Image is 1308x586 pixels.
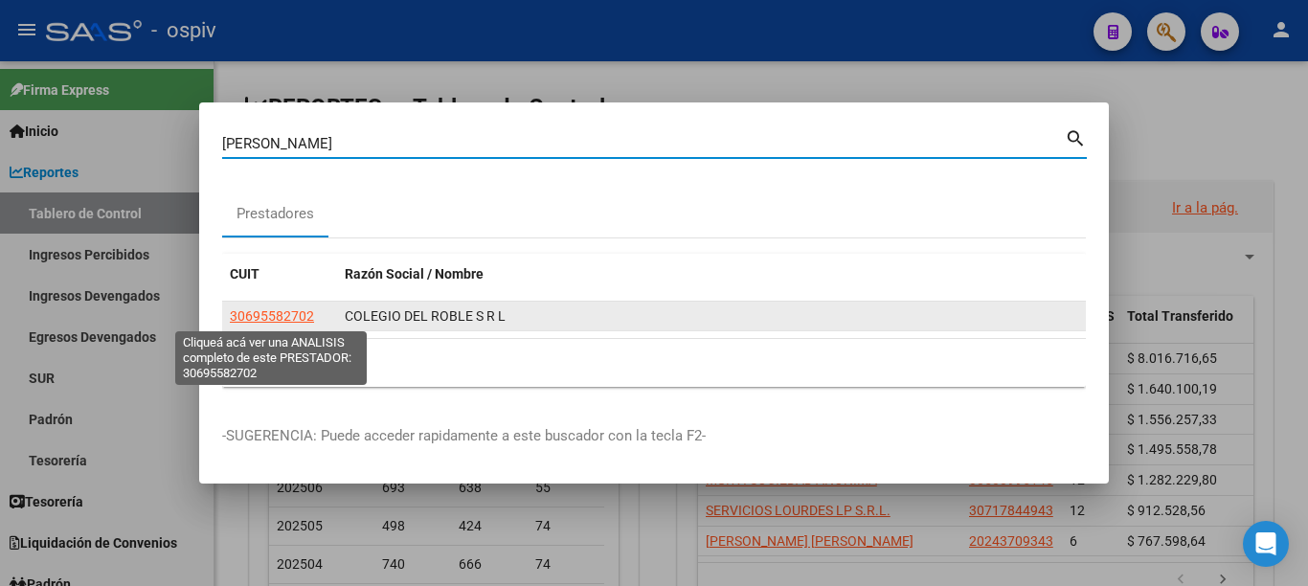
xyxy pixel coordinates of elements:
div: 1 total [222,339,1086,387]
span: CUIT [230,266,259,282]
datatable-header-cell: Razón Social / Nombre [337,254,1086,295]
mat-icon: search [1065,125,1087,148]
datatable-header-cell: CUIT [222,254,337,295]
div: Prestadores [237,203,314,225]
span: Razón Social / Nombre [345,266,484,282]
div: Open Intercom Messenger [1243,521,1289,567]
span: 30695582702 [230,308,314,324]
p: -SUGERENCIA: Puede acceder rapidamente a este buscador con la tecla F2- [222,425,1086,447]
div: COLEGIO DEL ROBLE S R L [345,305,1078,327]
